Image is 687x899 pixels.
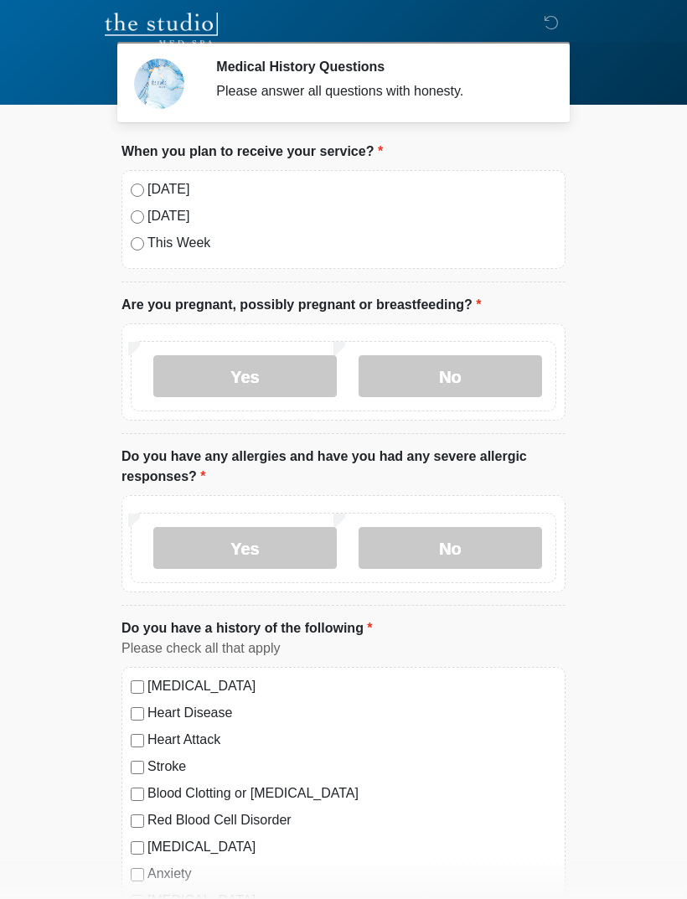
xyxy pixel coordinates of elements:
[147,233,556,253] label: This Week
[131,183,144,197] input: [DATE]
[147,206,556,226] label: [DATE]
[121,618,373,638] label: Do you have a history of the following
[147,676,556,696] label: [MEDICAL_DATA]
[216,81,540,101] div: Please answer all questions with honesty.
[121,447,566,487] label: Do you have any allergies and have you had any severe allergic responses?
[105,13,218,46] img: The Studio Med Spa Logo
[147,730,556,750] label: Heart Attack
[147,703,556,723] label: Heart Disease
[359,355,542,397] label: No
[131,680,144,694] input: [MEDICAL_DATA]
[131,734,144,747] input: Heart Attack
[147,810,556,830] label: Red Blood Cell Disorder
[153,355,337,397] label: Yes
[121,295,481,315] label: Are you pregnant, possibly pregnant or breastfeeding?
[147,783,556,803] label: Blood Clotting or [MEDICAL_DATA]
[121,142,383,162] label: When you plan to receive your service?
[147,864,556,884] label: Anxiety
[147,179,556,199] label: [DATE]
[131,210,144,224] input: [DATE]
[131,868,144,881] input: Anxiety
[131,761,144,774] input: Stroke
[147,757,556,777] label: Stroke
[131,237,144,251] input: This Week
[359,527,542,569] label: No
[147,837,556,857] label: [MEDICAL_DATA]
[131,814,144,828] input: Red Blood Cell Disorder
[131,841,144,855] input: [MEDICAL_DATA]
[134,59,184,109] img: Agent Avatar
[121,638,566,659] div: Please check all that apply
[153,527,337,569] label: Yes
[131,788,144,801] input: Blood Clotting or [MEDICAL_DATA]
[131,707,144,721] input: Heart Disease
[216,59,540,75] h2: Medical History Questions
